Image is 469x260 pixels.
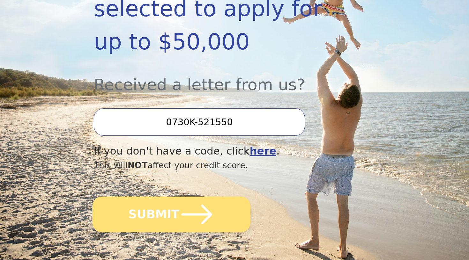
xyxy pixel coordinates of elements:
div: Received a letter from us? [94,58,333,97]
a: here [249,145,276,157]
div: This will affect your credit score. [94,159,333,172]
input: Enter your Offer Code: [94,108,305,136]
button: SUBMIT [92,197,250,232]
span: NOT [128,160,148,170]
div: If you don't have a code, click . [94,143,333,159]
